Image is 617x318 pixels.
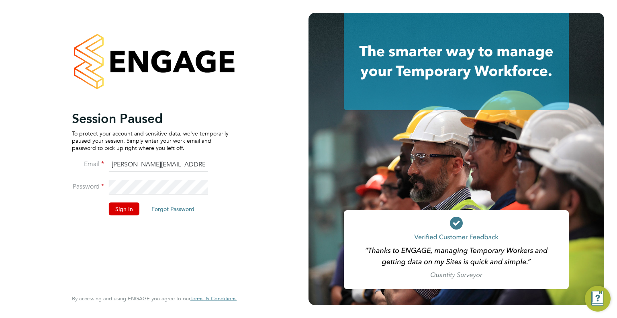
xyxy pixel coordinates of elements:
[72,295,237,302] span: By accessing and using ENGAGE you agree to our
[72,182,104,191] label: Password
[72,160,104,168] label: Email
[72,110,229,126] h2: Session Paused
[145,202,201,215] button: Forgot Password
[72,129,229,152] p: To protect your account and sensitive data, we've temporarily paused your session. Simply enter y...
[190,295,237,302] a: Terms & Conditions
[585,286,611,312] button: Engage Resource Center
[109,158,208,172] input: Enter your work email...
[109,202,139,215] button: Sign In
